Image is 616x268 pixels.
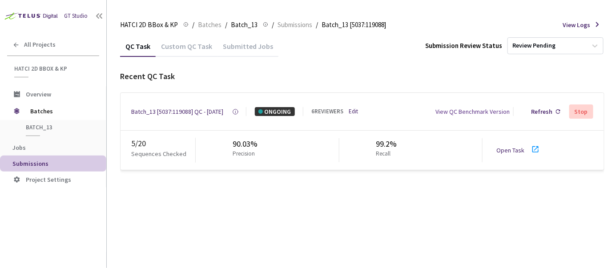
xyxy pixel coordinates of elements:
div: Submission Review Status [425,41,502,50]
p: Recall [376,150,394,158]
span: Overview [26,90,51,98]
a: Open Task [497,146,525,154]
span: Batch_13 [231,20,258,30]
span: Batches [30,102,91,120]
a: Batches [196,20,223,29]
div: ONGOING [255,107,295,116]
div: Stop [575,108,588,115]
div: Refresh [531,107,552,116]
a: Submissions [276,20,314,29]
div: Submitted Jobs [217,42,278,57]
div: GT Studio [64,12,88,20]
a: Edit [349,108,358,116]
span: HATCI 2D BBox & KP [120,20,178,30]
a: Batch_13 [5037:119088] QC - [DATE] [131,107,223,116]
div: 90.03% [233,138,259,150]
span: Project Settings [26,176,71,184]
span: All Projects [24,41,56,48]
div: 6 REVIEWERS [311,108,343,116]
span: Submissions [278,20,312,30]
span: Batch_13 [5037:119088] [322,20,386,30]
li: / [272,20,274,30]
div: Review Pending [512,42,556,50]
div: View QC Benchmark Version [435,107,510,116]
li: / [316,20,318,30]
li: / [192,20,194,30]
div: 99.2% [376,138,397,150]
span: Submissions [12,160,48,168]
div: Custom QC Task [156,42,217,57]
div: Recent QC Task [120,71,604,82]
span: Batches [198,20,221,30]
span: View Logs [563,20,591,29]
p: Precision [233,150,255,158]
span: Batch_13 [26,124,92,131]
p: Sequences Checked [131,149,186,158]
li: / [225,20,227,30]
span: HATCI 2D BBox & KP [14,65,94,72]
span: Jobs [12,144,26,152]
div: QC Task [120,42,156,57]
div: 5 / 20 [131,138,195,149]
